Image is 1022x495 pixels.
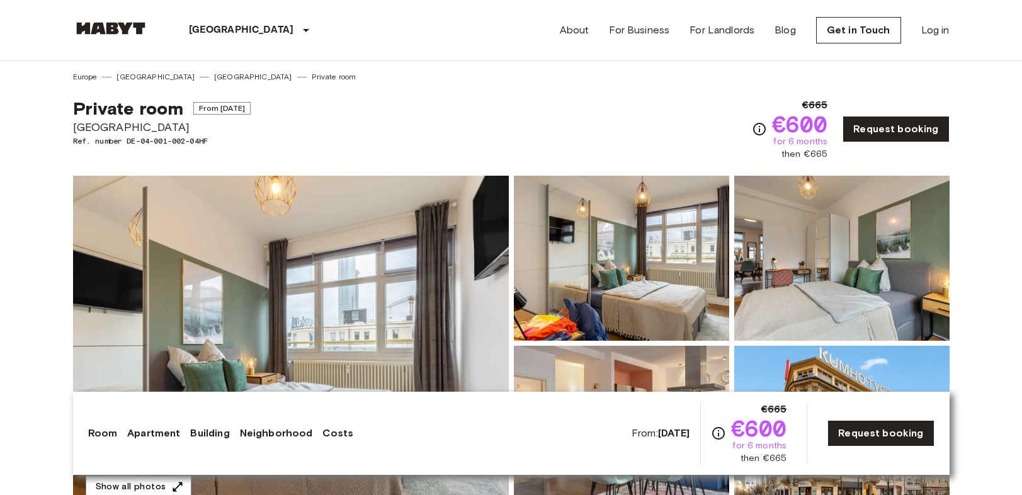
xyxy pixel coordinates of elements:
a: Europe [73,71,98,82]
a: Building [190,426,229,441]
span: Private room [73,98,184,119]
a: Private room [312,71,356,82]
span: From: [632,426,690,440]
img: Habyt [73,22,149,35]
span: €600 [772,113,828,135]
img: Picture of unit DE-04-001-002-04HF [514,176,729,341]
a: Costs [322,426,353,441]
a: For Business [609,23,669,38]
a: Apartment [127,426,180,441]
a: Neighborhood [240,426,313,441]
a: Room [88,426,118,441]
svg: Check cost overview for full price breakdown. Please note that discounts apply to new joiners onl... [711,426,726,441]
span: for 6 months [773,135,827,148]
span: €600 [731,417,787,440]
a: Blog [775,23,796,38]
img: Picture of unit DE-04-001-002-04HF [734,176,950,341]
a: Log in [921,23,950,38]
span: From [DATE] [193,102,251,115]
span: €665 [802,98,828,113]
span: Ref. number DE-04-001-002-04HF [73,135,251,147]
span: then €665 [741,452,786,465]
a: Request booking [843,116,949,142]
span: then €665 [781,148,827,161]
a: [GEOGRAPHIC_DATA] [214,71,292,82]
a: For Landlords [690,23,754,38]
svg: Check cost overview for full price breakdown. Please note that discounts apply to new joiners onl... [752,122,767,137]
a: Get in Touch [816,17,901,43]
a: [GEOGRAPHIC_DATA] [116,71,195,82]
b: [DATE] [658,427,690,439]
span: [GEOGRAPHIC_DATA] [73,119,251,135]
a: About [560,23,589,38]
a: Request booking [827,420,934,447]
span: €665 [761,402,787,417]
span: for 6 months [732,440,786,452]
p: [GEOGRAPHIC_DATA] [189,23,294,38]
